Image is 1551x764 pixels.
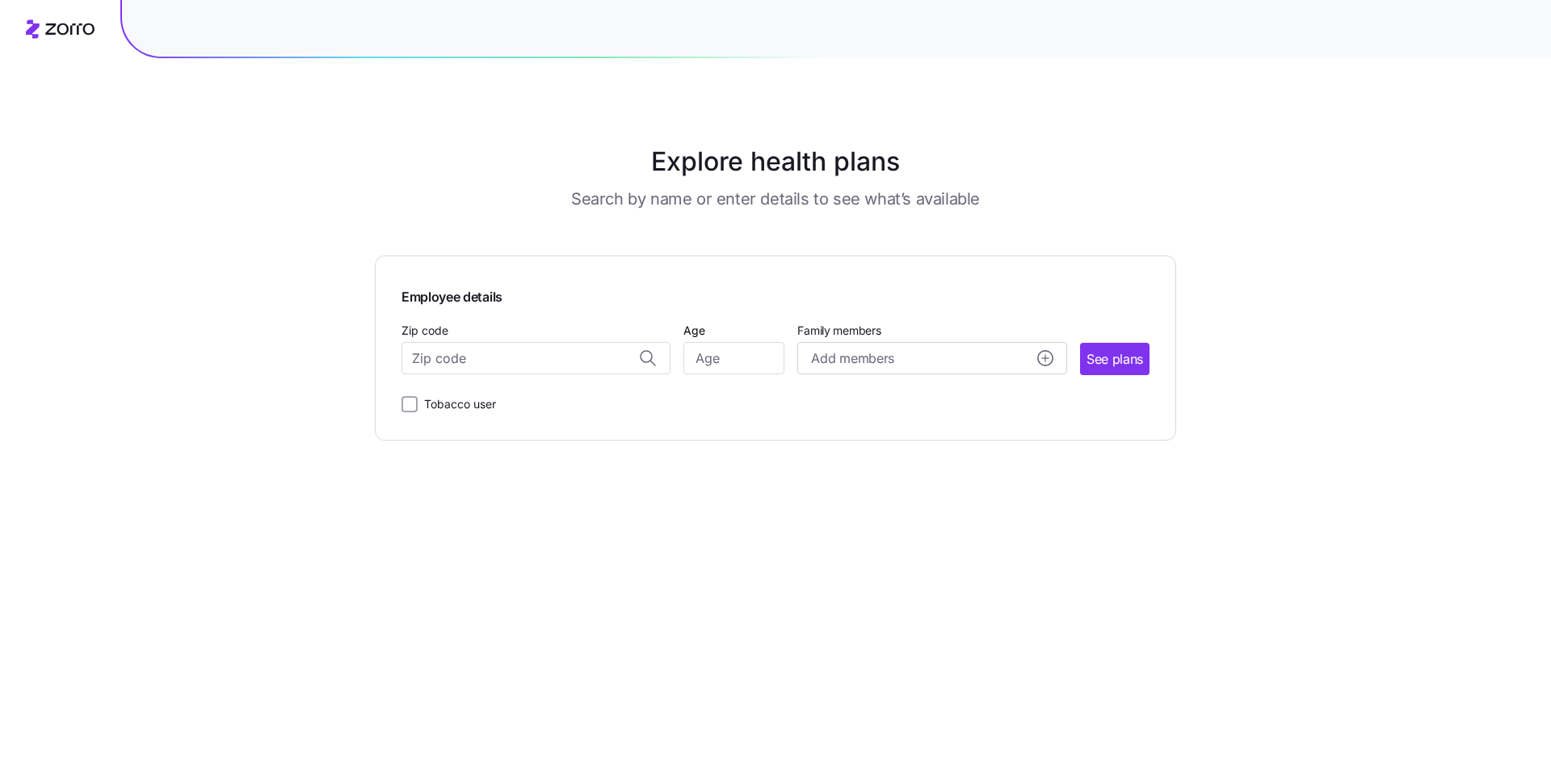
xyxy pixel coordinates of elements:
[797,323,1066,339] span: Family members
[418,395,496,414] label: Tobacco user
[401,322,448,340] label: Zip code
[811,348,893,369] span: Add members
[401,282,502,307] span: Employee details
[415,142,1137,181] h1: Explore health plans
[1037,350,1053,366] svg: add icon
[683,342,784,374] input: Age
[1087,349,1143,369] span: See plans
[401,342,670,374] input: Zip code
[571,188,980,210] h3: Search by name or enter details to see what’s available
[797,342,1066,374] button: Add membersadd icon
[683,322,705,340] label: Age
[1080,343,1150,375] button: See plans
